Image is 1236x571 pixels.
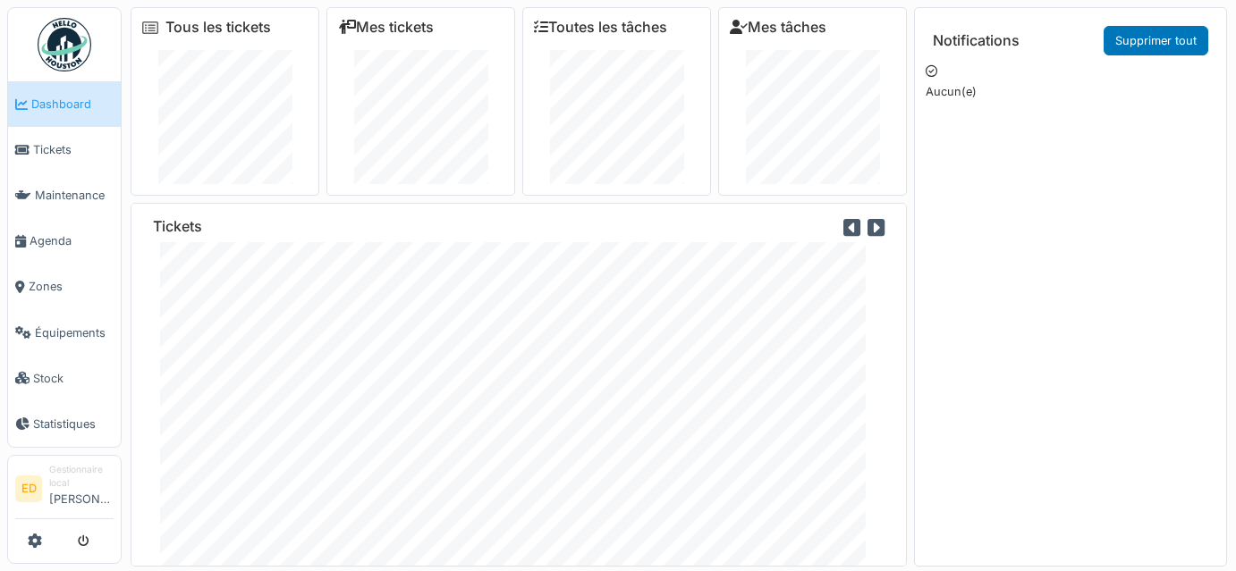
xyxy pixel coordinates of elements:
[1104,26,1208,55] a: Supprimer tout
[15,463,114,519] a: ED Gestionnaire local[PERSON_NAME]
[338,19,434,36] a: Mes tickets
[165,19,271,36] a: Tous les tickets
[8,81,121,127] a: Dashboard
[15,475,42,502] li: ED
[8,401,121,447] a: Statistiques
[35,187,114,204] span: Maintenance
[730,19,826,36] a: Mes tâches
[33,141,114,158] span: Tickets
[153,218,202,235] h6: Tickets
[30,232,114,249] span: Agenda
[49,463,114,491] div: Gestionnaire local
[49,463,114,515] li: [PERSON_NAME]
[33,370,114,387] span: Stock
[31,96,114,113] span: Dashboard
[38,18,91,71] img: Badge_color-CXgf-gQk.svg
[33,416,114,432] span: Statistiques
[8,356,121,401] a: Stock
[29,278,114,295] span: Zones
[35,324,114,341] span: Équipements
[8,218,121,264] a: Agenda
[8,172,121,218] a: Maintenance
[926,83,1215,100] p: Aucun(e)
[8,310,121,356] a: Équipements
[933,32,1020,49] h6: Notifications
[534,19,667,36] a: Toutes les tâches
[8,127,121,172] a: Tickets
[8,265,121,310] a: Zones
